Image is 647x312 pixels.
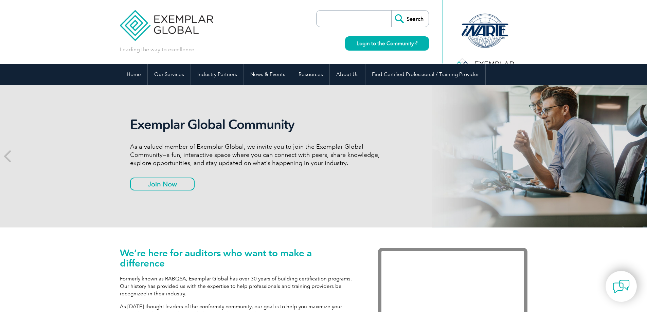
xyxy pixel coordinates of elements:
[391,11,429,27] input: Search
[130,178,195,190] a: Join Now
[191,64,244,85] a: Industry Partners
[130,143,385,167] p: As a valued member of Exemplar Global, we invite you to join the Exemplar Global Community—a fun,...
[345,36,429,51] a: Login to the Community
[148,64,191,85] a: Our Services
[414,41,417,45] img: open_square.png
[244,64,292,85] a: News & Events
[365,64,485,85] a: Find Certified Professional / Training Provider
[120,46,194,53] p: Leading the way to excellence
[120,275,358,297] p: Formerly known as RABQSA, Exemplar Global has over 30 years of building certification programs. O...
[292,64,329,85] a: Resources
[130,117,385,132] h2: Exemplar Global Community
[330,64,365,85] a: About Us
[120,248,358,268] h1: We’re here for auditors who want to make a difference
[613,278,630,295] img: contact-chat.png
[120,64,147,85] a: Home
